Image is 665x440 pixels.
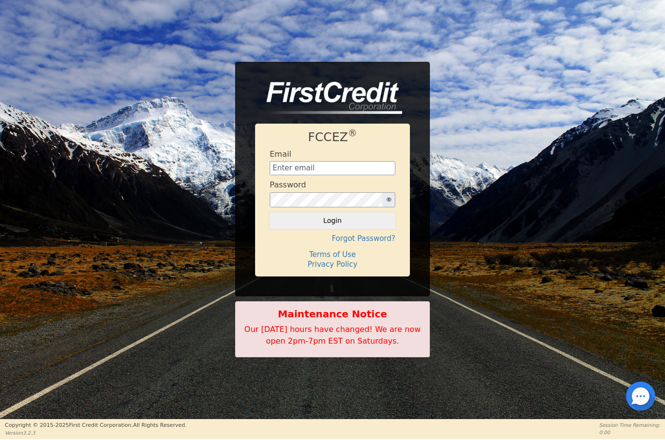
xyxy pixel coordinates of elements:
[244,325,421,346] span: Our [DATE] hours have changed! We are now open 2pm-7pm EST on Saturdays.
[255,82,402,114] img: logo-CMu_cnol.png
[270,234,395,243] h4: Forgot Password?
[5,429,186,437] p: Version 3.2.3
[270,180,306,189] h4: Password
[348,128,357,138] sup: ®
[270,192,383,208] input: password
[5,422,186,430] p: Copyright © 2015- 2025 First Credit Corporation.
[599,422,660,429] p: Session Time Remaining:
[270,130,395,145] h1: FCCEZ
[270,212,395,229] button: Login
[133,422,186,428] span: All Rights Reserved.
[270,250,395,259] h4: Terms of Use
[270,161,395,176] input: Enter email
[240,307,425,321] b: Maintenance Notice
[599,429,660,436] p: 0:00
[270,260,395,269] h4: Privacy Policy
[270,149,291,159] h4: Email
